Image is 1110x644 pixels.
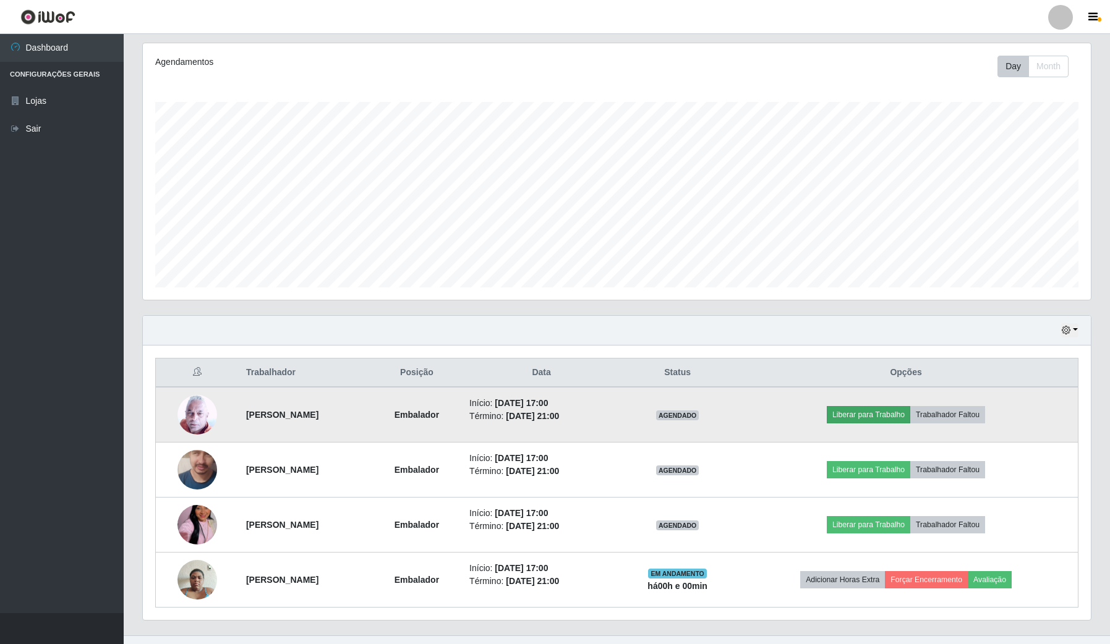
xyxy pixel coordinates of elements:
button: Liberar para Trabalho [827,516,910,533]
button: Trabalhador Faltou [910,406,985,423]
th: Trabalhador [239,358,372,388]
button: Day [997,56,1029,77]
li: Término: [469,520,613,533]
button: Avaliação [968,571,1012,588]
button: Forçar Encerramento [885,571,968,588]
strong: Embalador [395,575,439,585]
li: Início: [469,507,613,520]
img: 1725722490882.jpeg [177,489,217,560]
th: Status [621,358,734,388]
span: EM ANDAMENTO [648,569,707,578]
time: [DATE] 17:00 [495,563,548,573]
span: AGENDADO [656,410,699,420]
img: CoreUI Logo [20,9,75,25]
img: 1698674767978.jpeg [177,425,217,515]
time: [DATE] 17:00 [495,453,548,463]
li: Término: [469,575,613,588]
li: Término: [469,410,613,423]
span: AGENDADO [656,465,699,475]
time: [DATE] 21:00 [506,411,559,421]
th: Posição [372,358,462,388]
li: Término: [469,465,613,478]
th: Data [462,358,621,388]
strong: [PERSON_NAME] [246,520,318,530]
button: Liberar para Trabalho [827,461,910,478]
time: [DATE] 17:00 [495,398,548,408]
time: [DATE] 21:00 [506,466,559,476]
span: AGENDADO [656,520,699,530]
strong: Embalador [395,520,439,530]
li: Início: [469,452,613,465]
button: Adicionar Horas Extra [800,571,885,588]
div: First group [997,56,1069,77]
li: Início: [469,397,613,410]
div: Toolbar with button groups [997,56,1078,77]
time: [DATE] 21:00 [506,521,559,531]
strong: Embalador [395,465,439,475]
li: Início: [469,562,613,575]
button: Trabalhador Faltou [910,516,985,533]
strong: há 00 h e 00 min [647,581,707,591]
strong: [PERSON_NAME] [246,575,318,585]
img: 1702413262661.jpeg [177,394,217,434]
strong: Embalador [395,410,439,420]
time: [DATE] 17:00 [495,508,548,518]
div: Agendamentos [155,56,529,69]
th: Opções [734,358,1078,388]
button: Liberar para Trabalho [827,406,910,423]
strong: [PERSON_NAME] [246,410,318,420]
button: Trabalhador Faltou [910,461,985,478]
img: 1731584937097.jpeg [177,553,217,606]
strong: [PERSON_NAME] [246,465,318,475]
button: Month [1028,56,1069,77]
time: [DATE] 21:00 [506,576,559,586]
